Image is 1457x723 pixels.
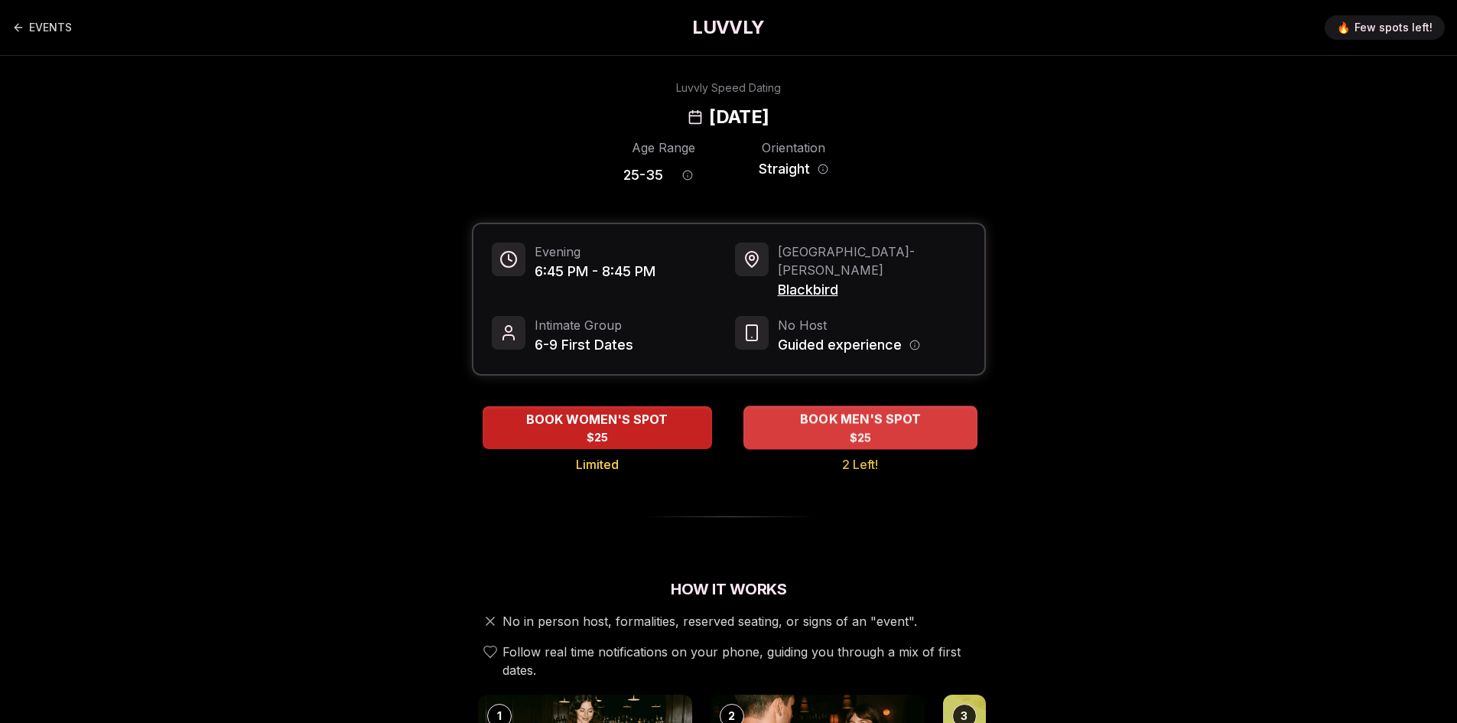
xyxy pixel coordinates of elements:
span: No in person host, formalities, reserved seating, or signs of an "event". [502,612,917,630]
button: BOOK WOMEN'S SPOT - Limited [483,406,712,449]
span: Straight [759,158,810,180]
span: $25 [849,430,871,445]
button: Host information [909,340,920,350]
span: Guided experience [778,334,902,356]
a: Back to events [12,12,72,43]
button: BOOK MEN'S SPOT - 2 Left! [743,405,977,449]
span: Blackbird [778,279,966,301]
button: Orientation information [818,164,828,174]
span: Evening [535,243,655,261]
span: Limited [576,455,619,474]
span: Intimate Group [535,316,633,334]
div: Age Range [623,138,704,157]
a: LUVVLY [692,15,764,40]
span: BOOK WOMEN'S SPOT [523,410,671,428]
span: [GEOGRAPHIC_DATA] - [PERSON_NAME] [778,243,966,279]
span: No Host [778,316,920,334]
span: BOOK MEN'S SPOT [796,410,923,428]
span: 25 - 35 [623,164,663,186]
button: Age range information [671,158,704,192]
span: Few spots left! [1355,20,1433,35]
h2: [DATE] [709,105,769,129]
h2: How It Works [472,578,986,600]
div: Luvvly Speed Dating [676,80,781,96]
span: 6:45 PM - 8:45 PM [535,261,655,282]
span: 6-9 First Dates [535,334,633,356]
span: 2 Left! [842,455,878,474]
span: 🔥 [1337,20,1350,35]
span: Follow real time notifications on your phone, guiding you through a mix of first dates. [502,643,980,679]
div: Orientation [753,138,834,157]
span: $25 [587,430,608,445]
